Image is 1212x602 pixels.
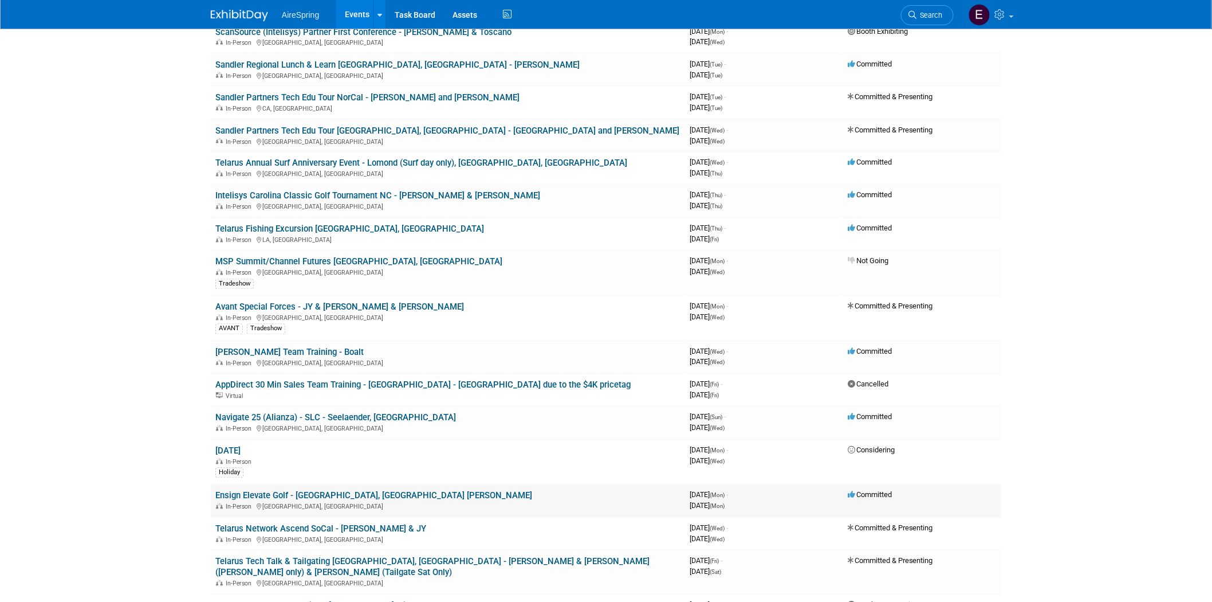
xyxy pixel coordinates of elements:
[726,491,728,499] span: -
[710,259,725,265] span: (Mon)
[216,204,223,209] img: In-Person Event
[690,169,722,178] span: [DATE]
[726,126,728,134] span: -
[710,415,722,421] span: (Sun)
[710,29,725,35] span: (Mon)
[215,413,456,423] a: Navigate 25 (Alianza) - SLC - Seelaender, [GEOGRAPHIC_DATA]
[216,138,223,144] img: In-Person Event
[690,257,728,265] span: [DATE]
[710,537,725,543] span: (Wed)
[690,60,726,68] span: [DATE]
[710,61,722,68] span: (Tue)
[848,491,892,499] span: Committed
[215,126,679,136] a: Sandler Partners Tech Edu Tour [GEOGRAPHIC_DATA], [GEOGRAPHIC_DATA] - [GEOGRAPHIC_DATA] and [PERS...
[710,171,722,177] span: (Thu)
[848,302,933,311] span: Committed & Presenting
[226,105,255,112] span: In-Person
[690,446,728,455] span: [DATE]
[710,359,725,366] span: (Wed)
[710,569,721,576] span: (Sat)
[215,103,680,112] div: CA, [GEOGRAPHIC_DATA]
[215,136,680,146] div: [GEOGRAPHIC_DATA], [GEOGRAPHIC_DATA]
[215,279,254,290] div: Tradeshow
[690,491,728,499] span: [DATE]
[710,393,719,399] span: (Fri)
[282,10,319,19] span: AireSpring
[216,425,223,431] img: In-Person Event
[226,459,255,466] span: In-Person
[215,524,426,534] a: Telarus Network Ascend SoCal - [PERSON_NAME] & JY
[690,535,725,544] span: [DATE]
[215,302,464,312] a: Avant Special Forces - JY & [PERSON_NAME] & [PERSON_NAME]
[710,492,725,499] span: (Mon)
[848,380,888,389] span: Cancelled
[726,347,728,356] span: -
[690,413,726,421] span: [DATE]
[848,347,892,356] span: Committed
[226,503,255,511] span: In-Person
[710,127,725,134] span: (Wed)
[211,10,268,21] img: ExhibitDay
[690,424,725,432] span: [DATE]
[901,5,954,25] a: Search
[215,468,243,478] div: Holiday
[215,71,680,80] div: [GEOGRAPHIC_DATA], [GEOGRAPHIC_DATA]
[215,557,650,578] a: Telarus Tech Talk & Tailgating [GEOGRAPHIC_DATA], [GEOGRAPHIC_DATA] - [PERSON_NAME] & [PERSON_NAM...
[848,92,933,101] span: Committed & Presenting
[690,268,725,276] span: [DATE]
[710,448,725,454] span: (Mon)
[226,72,255,80] span: In-Person
[916,11,943,19] span: Search
[226,269,255,277] span: In-Person
[690,136,725,145] span: [DATE]
[215,27,511,37] a: ScanSource (Intelisys) Partner First Conference - [PERSON_NAME] & Toscano
[226,39,255,46] span: In-Person
[710,382,719,388] span: (Fri)
[710,39,725,45] span: (Wed)
[726,446,728,455] span: -
[690,380,722,389] span: [DATE]
[690,92,726,101] span: [DATE]
[216,171,223,177] img: In-Person Event
[710,94,722,100] span: (Tue)
[710,193,722,199] span: (Thu)
[710,72,722,79] span: (Tue)
[216,360,223,366] img: In-Person Event
[216,315,223,320] img: In-Person Event
[215,578,680,588] div: [GEOGRAPHIC_DATA], [GEOGRAPHIC_DATA]
[969,4,990,26] img: erica arjona
[215,324,243,334] div: AVANT
[216,393,223,398] img: Virtual Event
[690,391,719,400] span: [DATE]
[848,446,895,455] span: Considering
[216,459,223,464] img: In-Person Event
[215,313,680,322] div: [GEOGRAPHIC_DATA], [GEOGRAPHIC_DATA]
[724,60,726,68] span: -
[710,237,719,243] span: (Fri)
[690,158,728,167] span: [DATE]
[848,158,892,167] span: Committed
[216,537,223,542] img: In-Person Event
[215,446,241,456] a: [DATE]
[848,224,892,233] span: Committed
[216,105,223,111] img: In-Person Event
[726,524,728,533] span: -
[848,413,892,421] span: Committed
[226,425,255,433] span: In-Person
[247,324,285,334] div: Tradeshow
[710,160,725,166] span: (Wed)
[726,27,728,36] span: -
[690,347,728,356] span: [DATE]
[216,503,223,509] img: In-Person Event
[216,269,223,275] img: In-Person Event
[710,315,725,321] span: (Wed)
[848,557,933,565] span: Committed & Presenting
[710,425,725,432] span: (Wed)
[690,557,722,565] span: [DATE]
[215,235,680,244] div: LA, [GEOGRAPHIC_DATA]
[215,535,680,544] div: [GEOGRAPHIC_DATA], [GEOGRAPHIC_DATA]
[848,27,908,36] span: Booth Exhibiting
[215,380,631,390] a: AppDirect 30 Min Sales Team Training - [GEOGRAPHIC_DATA] - [GEOGRAPHIC_DATA] due to the $4K pricetag
[690,568,721,576] span: [DATE]
[848,191,892,200] span: Committed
